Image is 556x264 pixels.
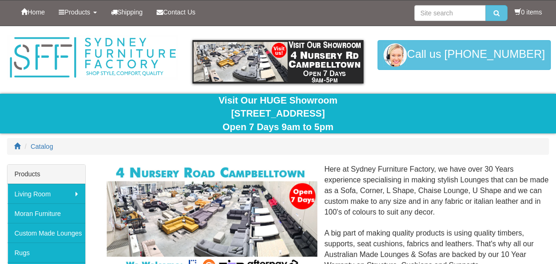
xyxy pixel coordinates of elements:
[7,184,85,203] a: Living Room
[7,165,85,184] div: Products
[27,8,45,16] span: Home
[104,0,150,24] a: Shipping
[150,0,202,24] a: Contact Us
[7,203,85,223] a: Moran Furniture
[7,243,85,262] a: Rugs
[515,7,542,17] li: 0 items
[192,40,364,83] img: showroom.gif
[64,8,90,16] span: Products
[14,0,52,24] a: Home
[52,0,103,24] a: Products
[7,94,549,134] div: Visit Our HUGE Showroom [STREET_ADDRESS] Open 7 Days 9am to 5pm
[31,143,53,150] a: Catalog
[7,223,85,243] a: Custom Made Lounges
[163,8,195,16] span: Contact Us
[414,5,486,21] input: Site search
[117,8,143,16] span: Shipping
[7,35,178,80] img: Sydney Furniture Factory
